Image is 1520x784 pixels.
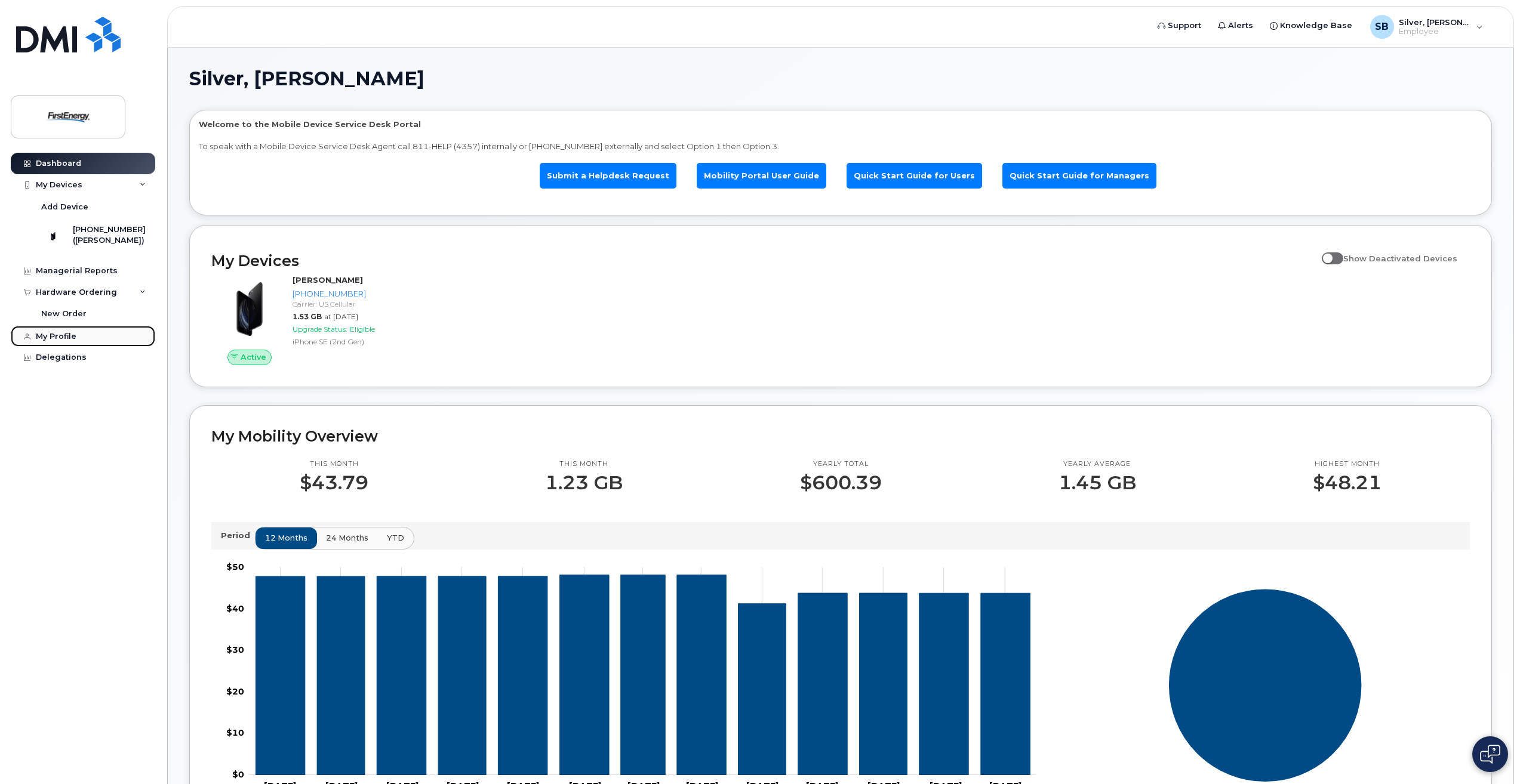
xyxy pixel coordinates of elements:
[256,575,1030,776] g: 304-671-3503
[1313,472,1381,493] p: $48.21
[326,532,368,544] span: 24 months
[199,141,1482,152] p: To speak with a Mobile Device Service Desk Agent call 811-HELP (4357) internally or [PHONE_NUMBER...
[540,163,676,189] a: Submit a Helpdesk Request
[545,472,623,493] p: 1.23 GB
[211,274,515,365] a: Active[PERSON_NAME][PHONE_NUMBER]Carrier: US Cellular1.53 GBat [DATE]Upgrade Status:EligibleiPhon...
[1002,163,1156,189] a: Quick Start Guide for Managers
[293,275,363,285] strong: [PERSON_NAME]
[350,325,375,334] span: Eligible
[300,472,368,493] p: $43.79
[211,427,1470,445] h2: My Mobility Overview
[211,252,1316,270] h2: My Devices
[300,459,368,469] p: This month
[1343,254,1457,263] span: Show Deactivated Devices
[1059,472,1136,493] p: 1.45 GB
[221,280,278,338] img: image20231002-3703462-1mz9tax.jpeg
[232,770,244,780] tspan: $0
[293,288,510,300] div: [PHONE_NUMBER]
[226,562,244,573] tspan: $50
[189,70,424,88] span: Silver, [PERSON_NAME]
[226,728,244,739] tspan: $10
[293,337,510,347] div: iPhone SE (2nd Gen)
[1059,459,1136,469] p: Yearly average
[847,163,982,189] a: Quick Start Guide for Users
[221,530,255,541] p: Period
[387,532,404,544] span: YTD
[800,472,882,493] p: $600.39
[226,603,244,614] tspan: $40
[697,163,826,189] a: Mobility Portal User Guide
[1480,745,1500,764] img: Open chat
[324,312,358,321] span: at [DATE]
[293,325,347,334] span: Upgrade Status:
[293,312,322,321] span: 1.53 GB
[545,459,623,469] p: This month
[1313,459,1381,469] p: Highest month
[800,459,882,469] p: Yearly total
[199,119,1482,130] p: Welcome to the Mobile Device Service Desk Portal
[241,351,266,363] span: Active
[226,645,244,656] tspan: $30
[293,299,510,309] div: Carrier: US Cellular
[1322,247,1331,257] input: Show Deactivated Devices
[226,686,244,697] tspan: $20
[1168,589,1362,783] g: Series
